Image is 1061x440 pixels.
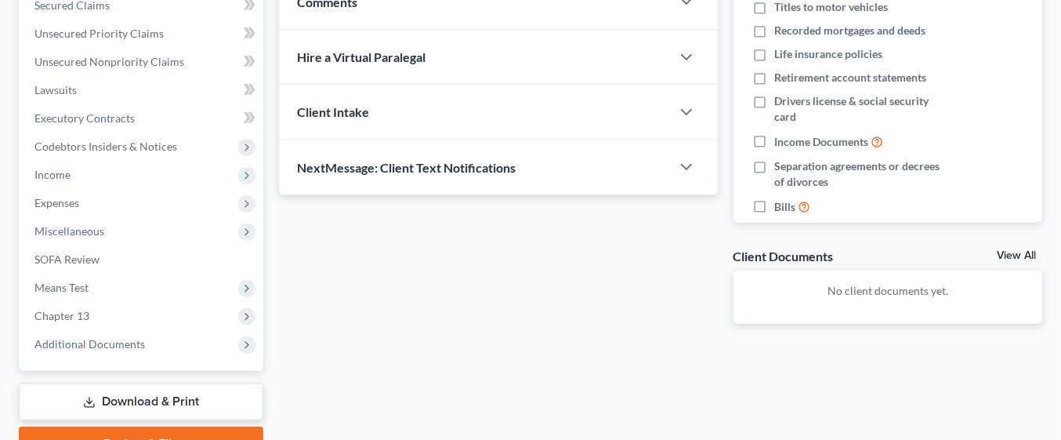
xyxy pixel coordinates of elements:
[22,76,263,104] a: Lawsuits
[34,337,145,351] span: Additional Documents
[34,55,184,68] span: Unsecured Nonpriority Claims
[733,248,834,264] div: Client Documents
[22,20,263,48] a: Unsecured Priority Claims
[997,250,1036,261] a: View All
[22,245,263,274] a: SOFA Review
[746,283,1030,299] p: No client documents yet.
[774,93,952,125] span: Drivers license & social security card
[34,140,177,153] span: Codebtors Insiders & Notices
[774,46,882,62] span: Life insurance policies
[298,104,370,119] span: Client Intake
[34,83,77,96] span: Lawsuits
[34,196,79,209] span: Expenses
[34,224,104,238] span: Miscellaneous
[298,160,516,175] span: NextMessage: Client Text Notifications
[774,70,926,85] span: Retirement account statements
[774,23,925,38] span: Recorded mortgages and deeds
[34,27,164,40] span: Unsecured Priority Claims
[19,384,263,420] a: Download & Print
[22,104,263,133] a: Executory Contracts
[34,281,89,294] span: Means Test
[34,111,135,125] span: Executory Contracts
[774,134,868,150] span: Income Documents
[34,253,100,266] span: SOFA Review
[774,158,952,190] span: Separation agreements or decrees of divorces
[22,48,263,76] a: Unsecured Nonpriority Claims
[298,49,426,64] span: Hire a Virtual Paralegal
[34,168,71,181] span: Income
[34,309,89,322] span: Chapter 13
[774,199,795,215] span: Bills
